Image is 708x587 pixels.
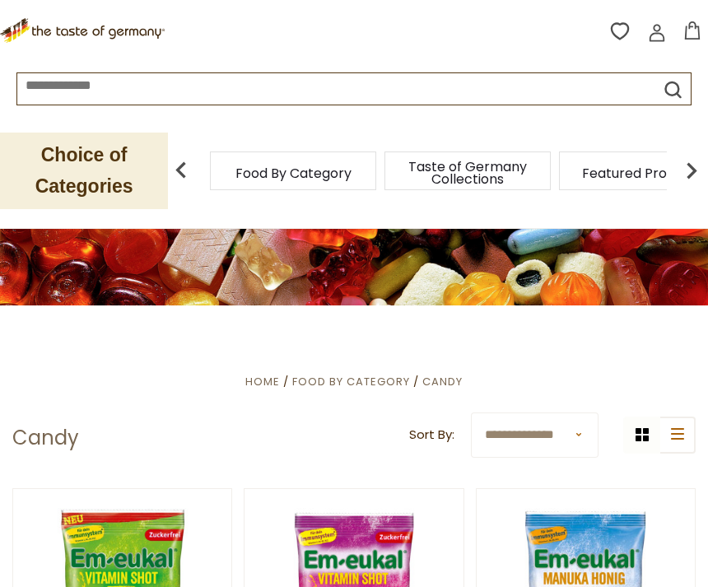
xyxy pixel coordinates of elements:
a: Taste of Germany Collections [402,161,533,185]
a: Food By Category [235,167,352,179]
h1: Candy [12,426,79,450]
img: previous arrow [165,154,198,187]
a: Food By Category [292,374,410,389]
label: Sort By: [409,425,454,445]
a: Candy [422,374,463,389]
a: Featured Products [582,167,703,179]
a: Home [245,374,280,389]
img: next arrow [675,154,708,187]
